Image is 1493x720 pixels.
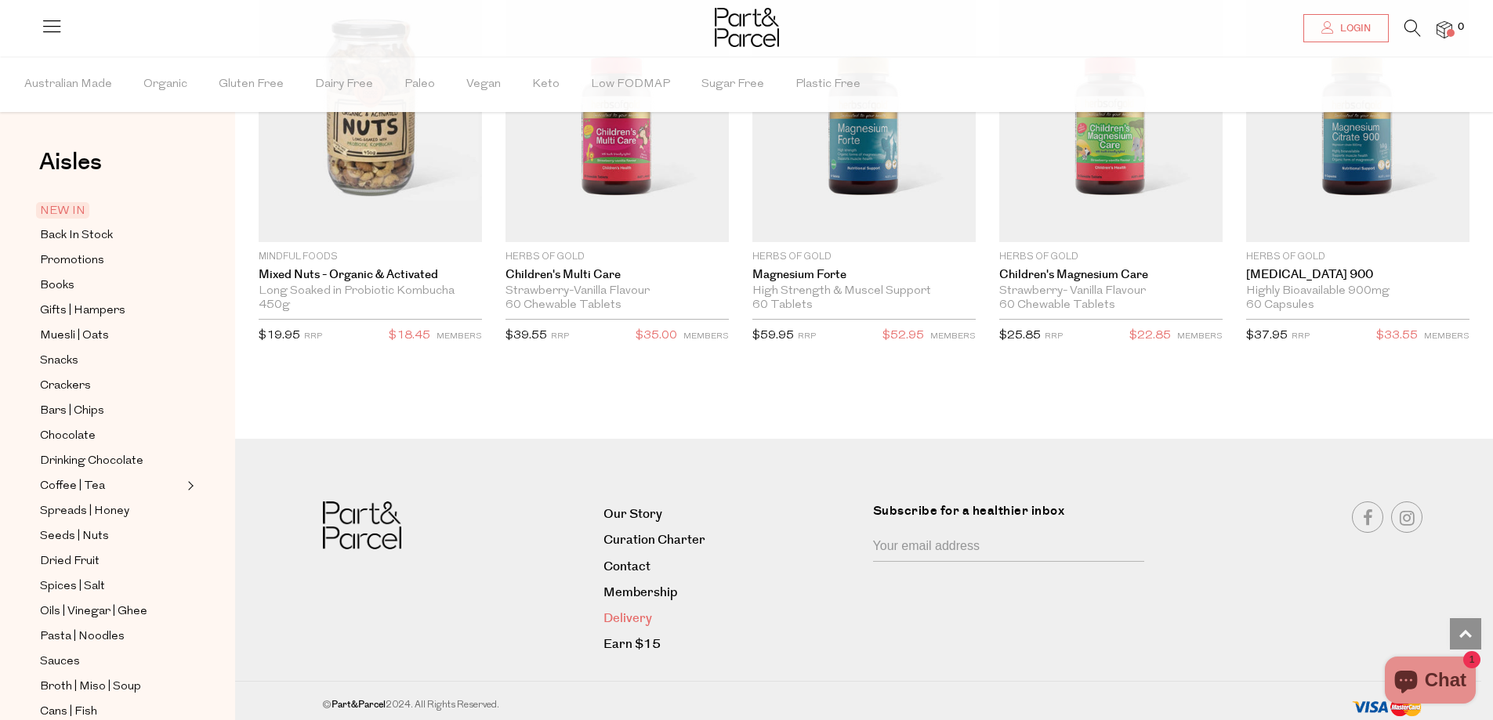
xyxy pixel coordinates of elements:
a: Broth | Miso | Soup [40,677,183,696]
span: Oils | Vinegar | Ghee [40,602,147,621]
span: $22.85 [1129,326,1171,346]
span: $25.85 [999,330,1041,342]
span: Low FODMAP [591,57,670,112]
span: 60 Chewable Tablets [506,298,621,313]
a: Membership [603,582,861,603]
span: Books [40,277,74,295]
span: 60 Tablets [752,298,813,313]
span: $39.55 [506,330,547,342]
span: Spices | Salt [40,577,105,596]
div: Strawberry-Vanilla Flavour [506,284,729,298]
a: NEW IN [40,201,183,220]
span: 60 Capsules [1246,298,1314,313]
span: Organic [143,57,187,112]
a: Sauces [40,652,183,671]
span: Snacks [40,352,78,371]
span: $18.45 [389,326,430,346]
a: Mixed Nuts - Organic & Activated [259,268,482,282]
span: Broth | Miso | Soup [40,678,141,696]
a: Crackers [40,376,183,396]
a: Curation Charter [603,530,861,551]
span: Plastic Free [795,57,861,112]
span: Bars | Chips [40,402,104,421]
span: Vegan [466,57,501,112]
span: Login [1336,22,1371,35]
span: Dried Fruit [40,552,100,571]
a: Contact [603,556,861,577]
span: 450g [259,298,290,313]
small: RRP [798,332,816,341]
a: Earn $15 [603,634,861,655]
span: 0 [1454,20,1468,34]
p: Mindful Foods [259,250,482,264]
a: Delivery [603,608,861,629]
span: Drinking Chocolate [40,452,143,471]
a: Drinking Chocolate [40,451,183,471]
b: Part&Parcel [332,698,386,711]
span: Australian Made [24,57,112,112]
a: Aisles [39,150,102,190]
a: Back In Stock [40,226,183,245]
a: Children's Magnesium Care [999,268,1223,282]
span: Promotions [40,251,104,270]
a: Magnesium Forte [752,268,976,282]
a: Our Story [603,504,861,525]
span: $37.95 [1246,330,1288,342]
span: Gifts | Hampers [40,302,125,320]
span: Coffee | Tea [40,477,105,496]
div: High Strength & Muscel Support [752,284,976,298]
a: Snacks [40,351,183,371]
span: $59.95 [752,330,794,342]
a: Promotions [40,251,183,270]
span: Muesli | Oats [40,327,109,346]
a: Seeds | Nuts [40,526,183,546]
div: Long Soaked in Probiotic Kombucha [259,284,482,298]
small: MEMBERS [683,332,729,341]
div: © 2024. All Rights Reserved. [323,697,1177,713]
a: Coffee | Tea [40,476,183,496]
input: Your email address [873,532,1144,562]
div: Strawberry- Vanilla Flavour [999,284,1223,298]
span: $19.95 [259,330,300,342]
p: Herbs of Gold [999,250,1223,264]
span: 60 Chewable Tablets [999,298,1115,313]
span: Sugar Free [701,57,764,112]
span: Back In Stock [40,226,113,245]
small: MEMBERS [1177,332,1223,341]
small: MEMBERS [1424,332,1469,341]
a: Oils | Vinegar | Ghee [40,602,183,621]
span: NEW IN [36,202,89,219]
a: Login [1303,14,1389,42]
span: Crackers [40,377,91,396]
label: Subscribe for a healthier inbox [873,501,1154,532]
span: $33.55 [1376,326,1418,346]
a: Muesli | Oats [40,326,183,346]
a: Children's Multi Care [506,268,729,282]
span: Spreads | Honey [40,502,129,521]
span: Dairy Free [315,57,373,112]
p: Herbs of Gold [506,250,729,264]
a: Dried Fruit [40,552,183,571]
a: Bars | Chips [40,401,183,421]
a: Spreads | Honey [40,501,183,521]
span: Keto [532,57,560,112]
span: Sauces [40,653,80,671]
a: [MEDICAL_DATA] 900 [1246,268,1469,282]
a: Gifts | Hampers [40,301,183,320]
span: $35.00 [636,326,677,346]
span: Chocolate [40,427,96,446]
span: $52.95 [882,326,924,346]
small: MEMBERS [930,332,976,341]
img: payment-methods.png [1352,697,1422,718]
span: Paleo [404,57,435,112]
a: Pasta | Noodles [40,627,183,646]
small: RRP [1292,332,1310,341]
div: Highly Bioavailable 900mg [1246,284,1469,298]
a: Chocolate [40,426,183,446]
small: MEMBERS [437,332,482,341]
span: Pasta | Noodles [40,628,125,646]
span: Seeds | Nuts [40,527,109,546]
p: Herbs of Gold [1246,250,1469,264]
p: Herbs of Gold [752,250,976,264]
img: Part&Parcel [323,501,401,549]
